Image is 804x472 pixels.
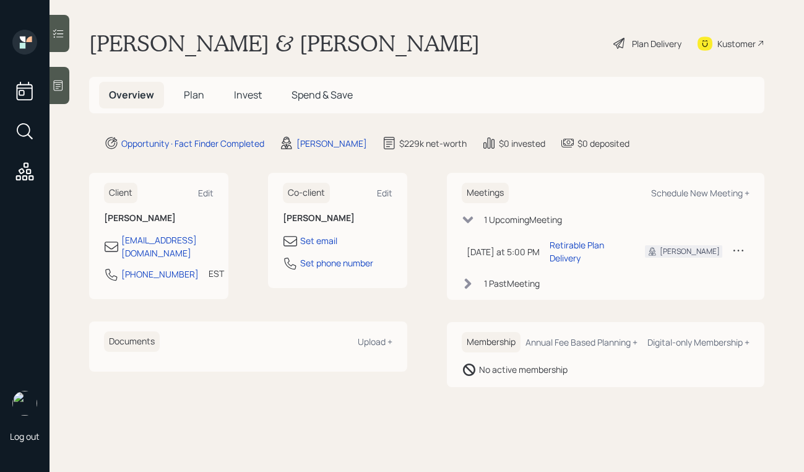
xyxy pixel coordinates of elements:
[484,213,562,226] div: 1 Upcoming Meeting
[467,245,540,258] div: [DATE] at 5:00 PM
[358,336,392,347] div: Upload +
[484,277,540,290] div: 1 Past Meeting
[525,336,638,348] div: Annual Fee Based Planning +
[499,137,545,150] div: $0 invested
[717,37,756,50] div: Kustomer
[104,331,160,352] h6: Documents
[377,187,392,199] div: Edit
[296,137,367,150] div: [PERSON_NAME]
[292,88,353,102] span: Spend & Save
[104,213,214,224] h6: [PERSON_NAME]
[300,234,337,247] div: Set email
[12,391,37,416] img: aleksandra-headshot.png
[550,238,626,264] div: Retirable Plan Delivery
[577,137,629,150] div: $0 deposited
[647,336,750,348] div: Digital-only Membership +
[462,183,509,203] h6: Meetings
[109,88,154,102] span: Overview
[198,187,214,199] div: Edit
[121,137,264,150] div: Opportunity · Fact Finder Completed
[660,246,720,257] div: [PERSON_NAME]
[651,187,750,199] div: Schedule New Meeting +
[283,183,330,203] h6: Co-client
[234,88,262,102] span: Invest
[209,267,224,280] div: EST
[632,37,681,50] div: Plan Delivery
[399,137,467,150] div: $229k net-worth
[121,234,214,260] div: [EMAIL_ADDRESS][DOMAIN_NAME]
[10,430,40,442] div: Log out
[104,183,137,203] h6: Client
[89,30,480,57] h1: [PERSON_NAME] & [PERSON_NAME]
[184,88,204,102] span: Plan
[479,363,568,376] div: No active membership
[462,332,521,352] h6: Membership
[283,213,392,224] h6: [PERSON_NAME]
[121,268,199,281] div: [PHONE_NUMBER]
[300,256,373,269] div: Set phone number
